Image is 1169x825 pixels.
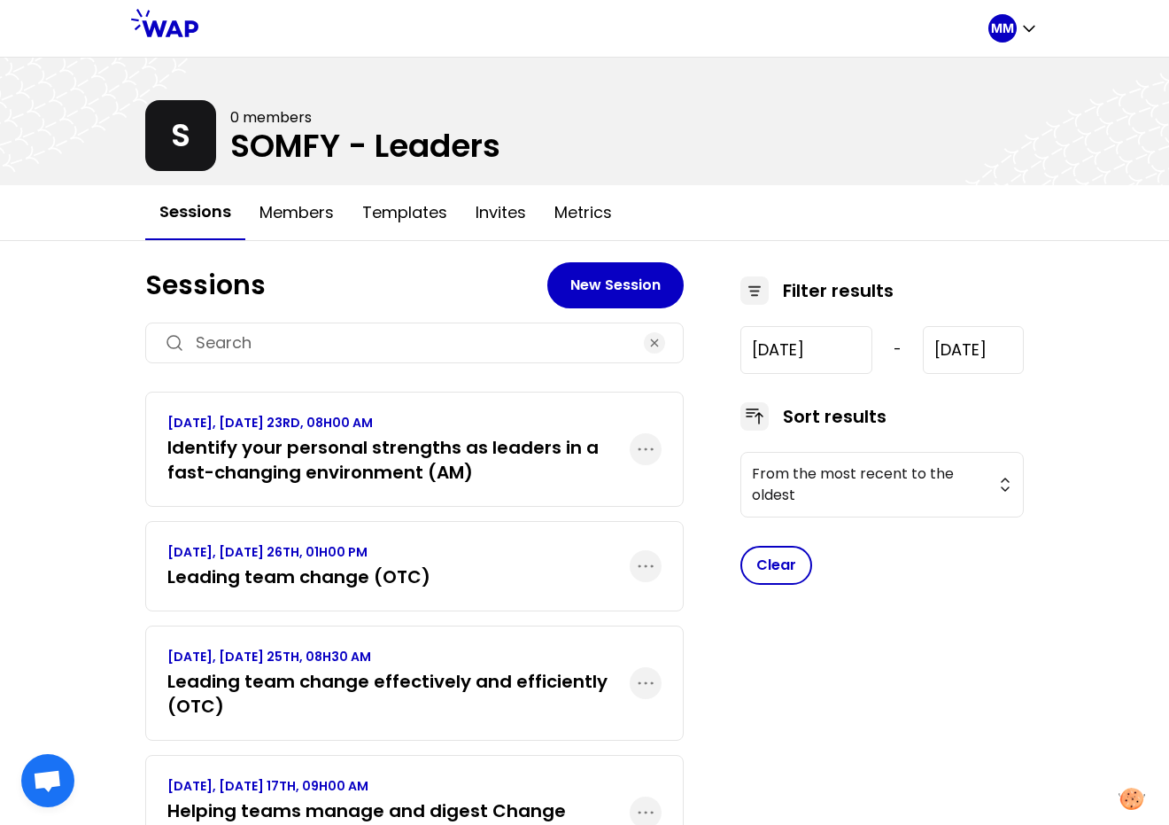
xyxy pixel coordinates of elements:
input: YYYY-M-D [740,326,872,374]
h3: Leading team change (OTC) [167,564,430,589]
button: Sessions [145,185,245,240]
span: From the most recent to the oldest [752,463,987,506]
p: [DATE], [DATE] 25TH, 08H30 AM [167,648,630,665]
button: Members [245,186,348,239]
button: Clear [740,546,812,585]
h3: Sort results [783,404,886,429]
p: MM [991,19,1014,37]
p: [DATE], [DATE] 26TH, 01H00 PM [167,543,430,561]
p: [DATE], [DATE] 23RD, 08H00 AM [167,414,630,432]
button: From the most recent to the oldest [740,452,1024,518]
a: Ouvrir le chat [21,754,74,807]
button: Metrics [540,186,626,239]
p: [DATE], [DATE] 17TH, 09H00 AM [167,777,630,795]
h1: Sessions [145,269,547,301]
button: Invites [461,186,540,239]
input: Search [196,331,633,355]
a: [DATE], [DATE] 25TH, 08H30 AMLeading team change effectively and efficiently (OTC) [167,648,630,719]
a: [DATE], [DATE] 26TH, 01H00 PMLeading team change (OTC) [167,543,430,589]
button: Manage your preferences about cookies [1108,777,1156,821]
button: Templates [348,186,461,239]
a: [DATE], [DATE] 23RD, 08H00 AMIdentify your personal strengths as leaders in a fast-changing envir... [167,414,630,485]
span: - [894,339,902,361]
input: YYYY-M-D [923,326,1024,374]
h3: Leading team change effectively and efficiently (OTC) [167,669,630,719]
h3: Identify your personal strengths as leaders in a fast-changing environment (AM) [167,435,630,485]
h3: Filter results [783,278,894,303]
button: New Session [547,262,684,308]
button: MM [988,14,1038,43]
